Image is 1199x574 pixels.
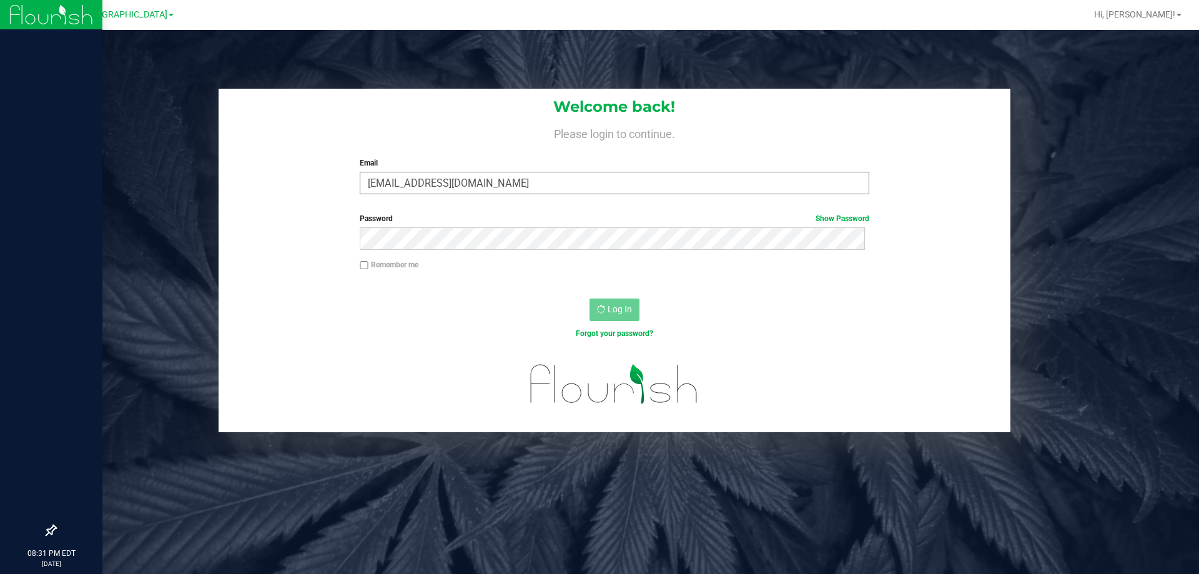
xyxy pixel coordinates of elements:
p: [DATE] [6,559,97,568]
h4: Please login to continue. [219,125,1010,140]
img: flourish_logo.svg [515,352,713,416]
span: Log In [608,304,632,314]
label: Email [360,157,869,169]
h1: Welcome back! [219,99,1010,115]
p: 08:31 PM EDT [6,548,97,559]
a: Show Password [816,214,869,223]
span: [GEOGRAPHIC_DATA] [82,9,167,20]
input: Remember me [360,261,368,270]
button: Log In [590,299,639,321]
span: Hi, [PERSON_NAME]! [1094,9,1175,19]
a: Forgot your password? [576,329,653,338]
label: Remember me [360,259,418,270]
span: Password [360,214,393,223]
